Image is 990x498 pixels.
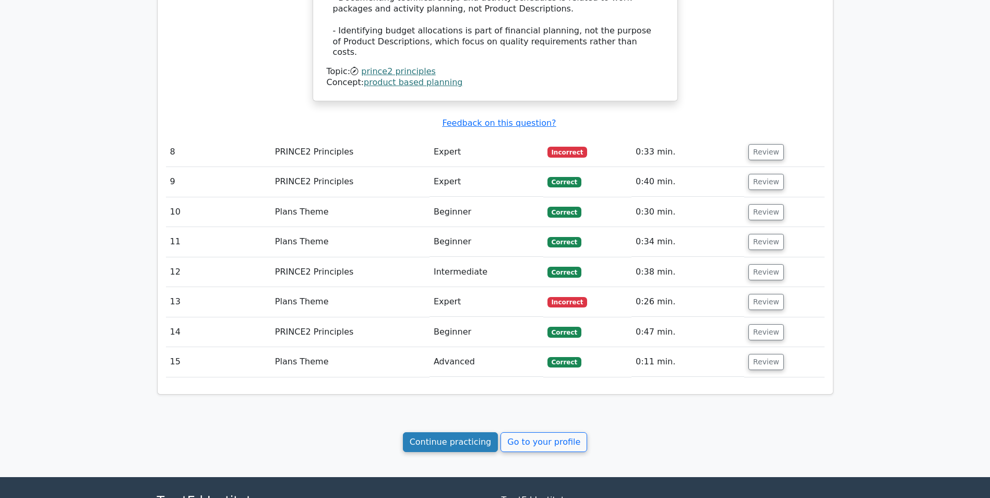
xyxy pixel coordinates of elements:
[271,257,430,287] td: PRINCE2 Principles
[166,287,271,317] td: 13
[166,197,271,227] td: 10
[430,347,543,377] td: Advanced
[271,137,430,167] td: PRINCE2 Principles
[547,147,588,157] span: Incorrect
[271,317,430,347] td: PRINCE2 Principles
[547,297,588,307] span: Incorrect
[547,267,581,277] span: Correct
[631,167,744,197] td: 0:40 min.
[364,77,462,87] a: product based planning
[327,66,664,77] div: Topic:
[442,118,556,128] a: Feedback on this question?
[748,354,784,370] button: Review
[271,227,430,257] td: Plans Theme
[430,317,543,347] td: Beginner
[271,167,430,197] td: PRINCE2 Principles
[166,317,271,347] td: 14
[631,257,744,287] td: 0:38 min.
[631,287,744,317] td: 0:26 min.
[166,167,271,197] td: 9
[500,432,587,452] a: Go to your profile
[271,287,430,317] td: Plans Theme
[748,234,784,250] button: Review
[547,207,581,217] span: Correct
[631,137,744,167] td: 0:33 min.
[631,197,744,227] td: 0:30 min.
[547,177,581,187] span: Correct
[327,77,664,88] div: Concept:
[166,137,271,167] td: 8
[547,327,581,337] span: Correct
[748,144,784,160] button: Review
[430,257,543,287] td: Intermediate
[271,197,430,227] td: Plans Theme
[631,347,744,377] td: 0:11 min.
[361,66,436,76] a: prince2 principles
[430,137,543,167] td: Expert
[631,227,744,257] td: 0:34 min.
[631,317,744,347] td: 0:47 min.
[166,227,271,257] td: 11
[748,294,784,310] button: Review
[547,237,581,247] span: Correct
[748,204,784,220] button: Review
[430,167,543,197] td: Expert
[166,257,271,287] td: 12
[748,264,784,280] button: Review
[166,347,271,377] td: 15
[403,432,498,452] a: Continue practicing
[430,197,543,227] td: Beginner
[430,287,543,317] td: Expert
[430,227,543,257] td: Beginner
[547,357,581,367] span: Correct
[271,347,430,377] td: Plans Theme
[748,174,784,190] button: Review
[748,324,784,340] button: Review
